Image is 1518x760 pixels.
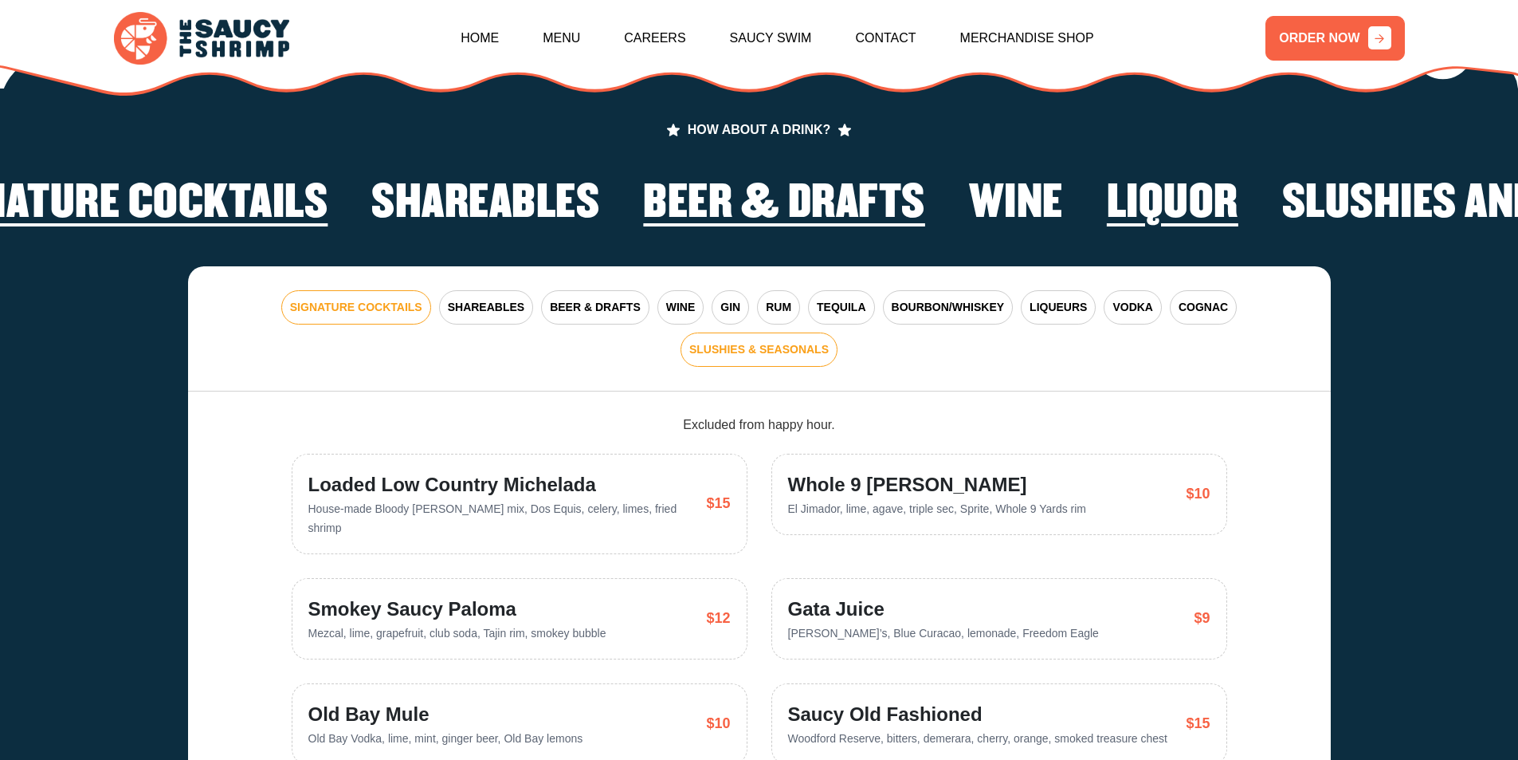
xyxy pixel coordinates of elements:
[371,179,599,234] li: 2 of 6
[960,4,1094,73] a: Merchandise Shop
[308,700,583,729] span: Old Bay Mule
[308,732,583,745] span: Old Bay Vodka, lime, mint, ginger beer, Old Bay lemons
[371,179,599,228] h2: Shareables
[667,124,852,136] span: HOW ABOUT A DRINK?
[114,12,289,65] img: logo
[969,179,1063,234] li: 4 of 6
[720,299,740,316] span: GIN
[308,502,677,534] span: House-made Bloody [PERSON_NAME] mix, Dos Equis, celery, limes, fried shrimp
[292,415,1227,435] div: Excluded from happy hour.
[712,290,749,325] button: GIN
[706,608,730,629] span: $12
[706,493,730,514] span: $15
[1112,299,1153,316] span: VODKA
[290,299,422,316] span: SIGNATURE COCKTAILS
[1107,179,1238,234] li: 5 of 6
[541,290,649,325] button: BEER & DRAFTS
[1021,290,1096,325] button: LIQUEURS
[788,627,1099,640] span: [PERSON_NAME]’s, Blue Curacao, lemonade, Freedom Eagle
[439,290,533,325] button: SHAREABLES
[766,299,791,316] span: RUM
[1107,179,1238,228] h2: Liquor
[448,299,524,316] span: SHAREABLES
[757,290,800,325] button: RUM
[681,333,837,367] button: SLUSHIES & SEASONALS
[1030,299,1087,316] span: LIQUEURS
[1186,483,1210,505] span: $10
[1179,299,1228,316] span: COGNAC
[308,471,695,499] span: Loaded Low Country Michelada
[308,627,606,640] span: Mezcal, lime, grapefruit, club soda, Tajin rim, smokey bubble
[666,299,696,316] span: WINE
[817,299,865,316] span: TEQUILA
[308,595,606,624] span: Smokey Saucy Paloma
[788,732,1167,745] span: Woodford Reserve, bitters, demerara, cherry, orange, smoked treasure chest
[1265,16,1404,61] a: ORDER NOW
[706,713,730,734] span: $10
[808,290,874,325] button: TEQUILA
[1104,290,1162,325] button: VODKA
[1186,713,1210,734] span: $15
[281,290,431,325] button: SIGNATURE COCKTAILS
[969,179,1063,228] h2: Wine
[643,179,925,228] h2: Beer & Drafts
[1194,608,1210,629] span: $9
[788,471,1087,499] span: Whole 9 [PERSON_NAME]
[543,4,580,73] a: Menu
[788,595,1099,624] span: Gata Juice
[461,4,499,73] a: Home
[788,700,1167,729] span: Saucy Old Fashioned
[657,290,704,325] button: WINE
[788,502,1087,515] span: El Jimador, lime, agave, triple sec, Sprite, Whole 9 Yards rim
[643,179,925,234] li: 3 of 6
[730,4,812,73] a: Saucy Swim
[550,299,641,316] span: BEER & DRAFTS
[1170,290,1237,325] button: COGNAC
[855,4,916,73] a: Contact
[892,299,1005,316] span: BOURBON/WHISKEY
[624,4,685,73] a: Careers
[689,341,829,358] span: SLUSHIES & SEASONALS
[883,290,1014,325] button: BOURBON/WHISKEY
